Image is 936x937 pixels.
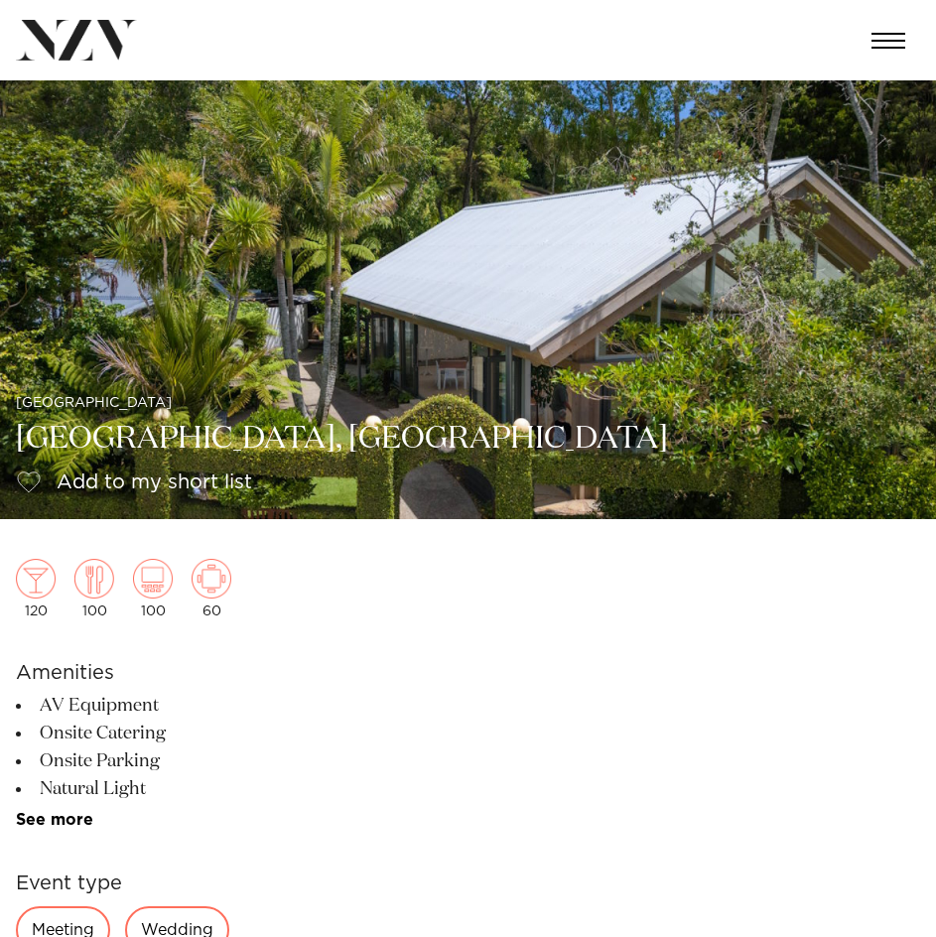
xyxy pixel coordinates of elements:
li: AV Equipment [16,692,339,720]
img: meeting.png [192,559,231,599]
img: theatre.png [133,559,173,599]
li: Onsite Parking [16,747,339,775]
div: 100 [133,559,173,618]
li: Onsite Catering [16,720,339,747]
h6: Amenities [16,658,339,688]
div: 100 [74,559,114,618]
img: nzv-logo.png [16,20,137,61]
div: 120 [16,559,56,618]
li: Natural Light [16,775,339,803]
img: dining.png [74,559,114,599]
div: 60 [192,559,231,618]
h6: Event type [16,869,339,898]
img: cocktail.png [16,559,56,599]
